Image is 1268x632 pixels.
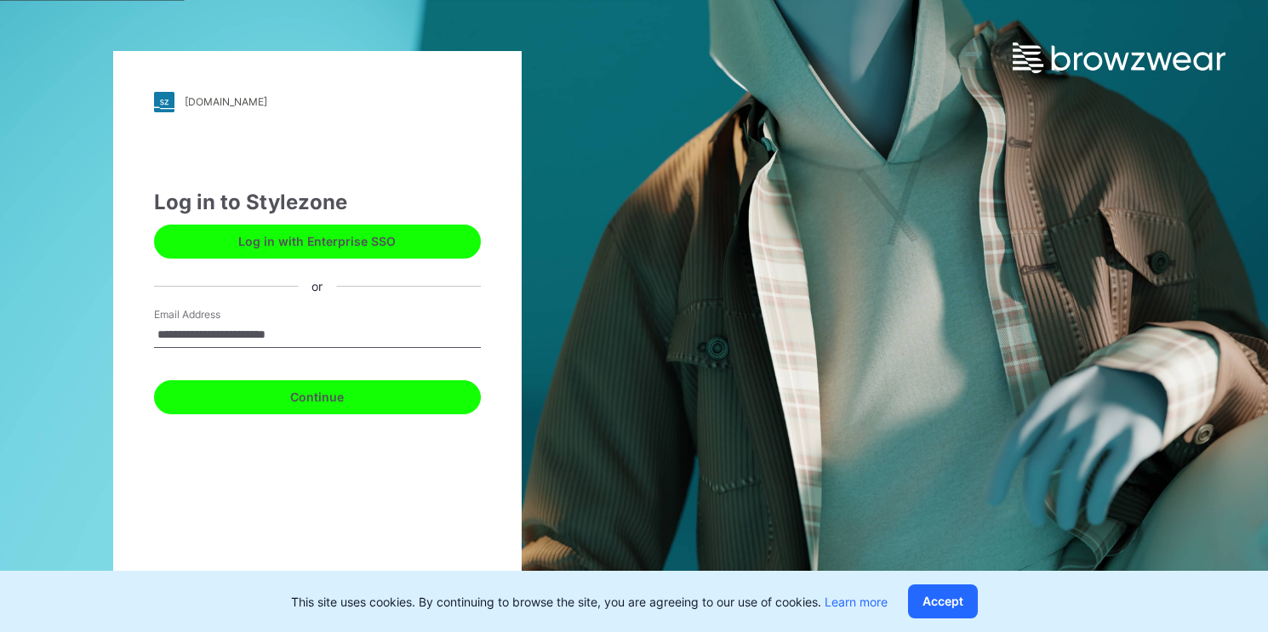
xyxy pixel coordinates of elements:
[1013,43,1225,73] img: browzwear-logo.e42bd6dac1945053ebaf764b6aa21510.svg
[154,92,481,112] a: [DOMAIN_NAME]
[298,277,336,295] div: or
[154,307,273,322] label: Email Address
[154,380,481,414] button: Continue
[185,95,267,108] div: [DOMAIN_NAME]
[154,225,481,259] button: Log in with Enterprise SSO
[154,187,481,218] div: Log in to Stylezone
[825,595,888,609] a: Learn more
[908,584,978,618] button: Accept
[154,92,174,112] img: stylezone-logo.562084cfcfab977791bfbf7441f1a819.svg
[291,593,888,611] p: This site uses cookies. By continuing to browse the site, you are agreeing to our use of cookies.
